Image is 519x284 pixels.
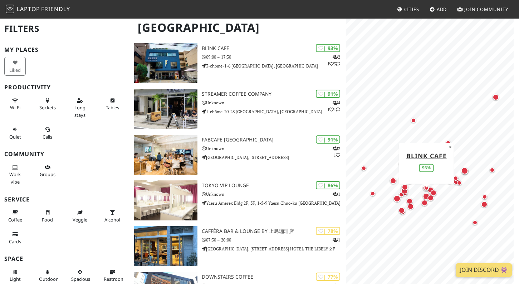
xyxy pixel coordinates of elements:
button: Quiet [4,124,26,143]
div: Map marker [420,198,429,208]
div: Map marker [451,174,460,183]
h3: Community [4,151,126,158]
p: 1-chōme-20-28 [GEOGRAPHIC_DATA], [GEOGRAPHIC_DATA] [202,108,346,115]
p: Unknown [202,145,346,152]
button: Veggie [69,206,90,225]
a: Cities [394,3,422,16]
span: Laptop [17,5,40,13]
span: Restroom [104,276,125,282]
div: | 86% [316,181,340,189]
div: Map marker [405,196,414,206]
div: Map marker [421,191,431,201]
div: Map marker [426,193,435,203]
div: Map marker [359,164,368,173]
span: Alcohol [104,216,120,223]
h3: FabCafe [GEOGRAPHIC_DATA] [202,137,346,143]
div: Map marker [471,218,479,227]
div: Map marker [488,166,496,174]
a: CAFFÈRA BAR & LOUNGE by 上島珈琲店 | 78% 1 CAFFÈRA BAR & LOUNGE by 上島珈琲店 07:30 – 20:00 [GEOGRAPHIC_DAT... [130,226,346,266]
div: Map marker [480,193,489,201]
span: Stable Wi-Fi [10,104,20,111]
div: Map marker [452,177,461,186]
a: LaptopFriendly LaptopFriendly [6,3,70,16]
p: Unknown [202,99,346,106]
div: Map marker [397,160,406,168]
h3: Productivity [4,84,126,91]
img: LaptopFriendly [6,5,14,13]
button: Long stays [69,95,90,121]
button: Wi-Fi [4,95,26,114]
a: FabCafe Tokyo | 91% 21 FabCafe [GEOGRAPHIC_DATA] Unknown [GEOGRAPHIC_DATA], [STREET_ADDRESS] [130,135,346,175]
p: 2 1 [333,145,340,159]
div: Map marker [480,200,489,209]
button: Food [37,206,58,225]
span: Friendly [41,5,70,13]
div: Map marker [421,183,431,193]
div: Map marker [422,184,431,192]
div: Map marker [397,190,406,199]
div: Map marker [429,188,438,198]
p: 1 [333,236,340,243]
div: Map marker [460,166,470,176]
div: | 93% [316,44,340,52]
div: Map marker [392,194,402,204]
div: Map marker [444,139,452,147]
h3: Service [4,196,126,203]
button: Sockets [37,95,58,114]
p: Yaesu Amerex Bldg 2F, 3F, 1-5-9 Yaesu Chuo-ku [GEOGRAPHIC_DATA] [202,200,346,206]
span: Group tables [40,171,55,178]
h2: Filters [4,18,126,40]
button: Coffee [4,206,26,225]
img: Streamer Coffee Company [134,89,198,129]
div: Map marker [445,177,454,186]
a: Add [427,3,450,16]
p: 2 1 3 [327,54,340,67]
div: Map marker [397,206,406,215]
div: Map marker [455,179,464,187]
h3: My Places [4,46,126,53]
h3: CAFFÈRA BAR & LOUNGE by 上島珈琲店 [202,228,346,234]
div: Map marker [426,185,435,195]
h3: BLINK Cafe [202,45,346,51]
p: 07:30 – 20:00 [202,236,346,243]
span: Food [42,216,53,223]
a: Streamer Coffee Company | 91% 411 Streamer Coffee Company Unknown 1-chōme-20-28 [GEOGRAPHIC_DATA]... [130,89,346,129]
div: 93% [419,164,434,172]
button: Close popup [447,143,454,151]
img: FabCafe Tokyo [134,135,198,175]
span: Cities [404,6,419,13]
button: Alcohol [102,206,123,225]
span: Outdoor area [39,276,58,282]
h3: Tokyo VIP Lounge [202,183,346,189]
button: Tables [102,95,123,114]
span: Video/audio calls [43,134,52,140]
div: Map marker [406,177,414,186]
div: Map marker [406,202,415,211]
div: Map marker [388,176,398,185]
span: Power sockets [39,104,56,111]
p: 09:00 – 17:30 [202,54,346,60]
img: CAFFÈRA BAR & LOUNGE by 上島珈琲店 [134,226,198,266]
span: Veggie [73,216,87,223]
span: Spacious [71,276,90,282]
p: 4 1 1 [327,99,340,113]
div: | 91% [316,90,340,98]
p: Unknown [202,191,346,198]
span: People working [9,171,21,185]
button: Cards [4,228,26,247]
span: Credit cards [9,238,21,245]
a: Tokyo VIP Lounge | 86% 1 Tokyo VIP Lounge Unknown Yaesu Amerex Bldg 2F, 3F, 1-5-9 Yaesu Chuo-ku [... [130,180,346,220]
h1: [GEOGRAPHIC_DATA] [132,18,345,38]
div: Map marker [409,116,418,125]
span: Work-friendly tables [106,104,119,111]
span: Quiet [9,134,21,140]
img: Tokyo VIP Lounge [134,180,198,220]
div: | 78% [316,227,340,235]
p: 3-chōme-1-6 [GEOGRAPHIC_DATA], [GEOGRAPHIC_DATA] [202,63,346,69]
span: Join Community [464,6,508,13]
div: Map marker [398,208,407,216]
span: Coffee [8,216,22,223]
p: [GEOGRAPHIC_DATA], [STREET_ADDRESS] [202,154,346,161]
a: Join Community [454,3,511,16]
span: Natural light [10,276,21,282]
